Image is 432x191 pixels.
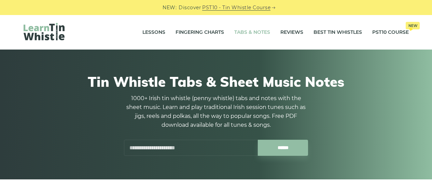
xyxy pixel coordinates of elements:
[372,24,409,41] a: PST10 CourseNew
[24,23,65,40] img: LearnTinWhistle.com
[234,24,270,41] a: Tabs & Notes
[313,24,362,41] a: Best Tin Whistles
[406,22,420,29] span: New
[24,73,409,90] h1: Tin Whistle Tabs & Sheet Music Notes
[142,24,165,41] a: Lessons
[176,24,224,41] a: Fingering Charts
[124,94,308,129] p: 1000+ Irish tin whistle (penny whistle) tabs and notes with the sheet music. Learn and play tradi...
[280,24,303,41] a: Reviews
